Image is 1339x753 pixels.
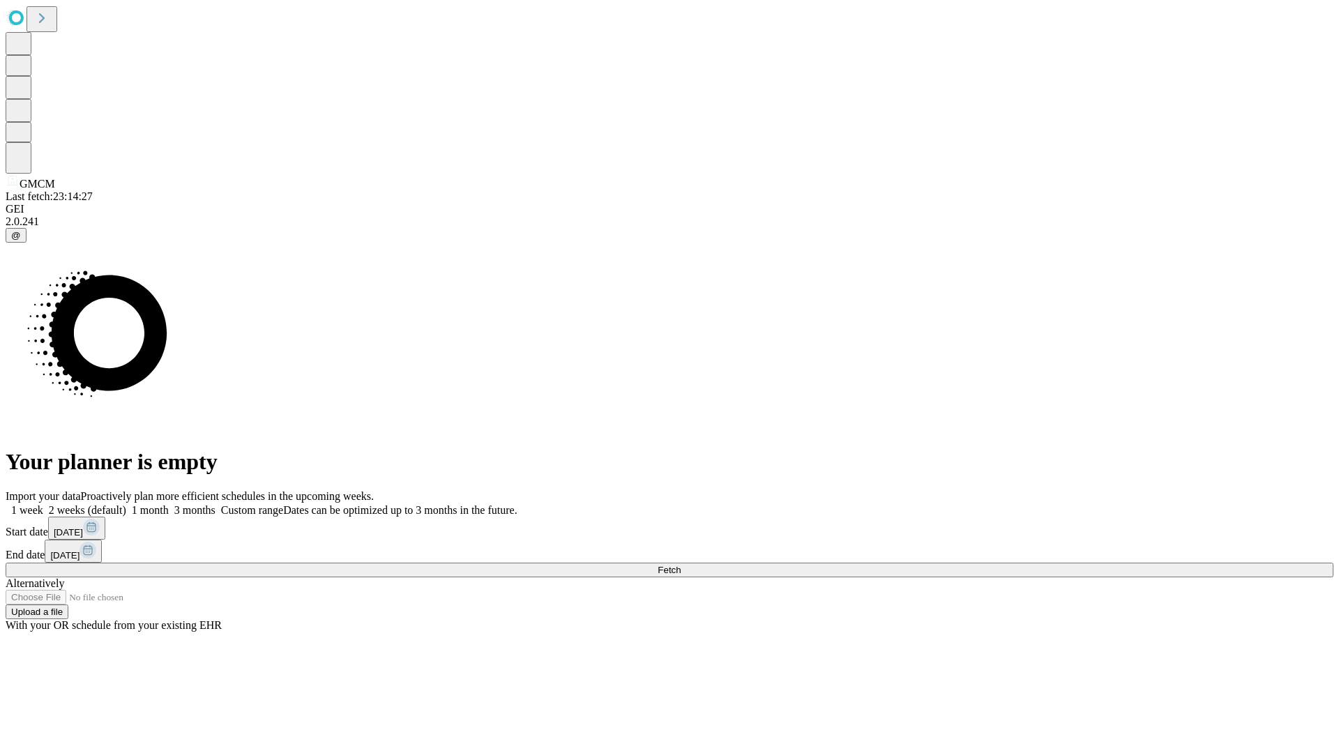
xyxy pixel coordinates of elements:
[11,504,43,516] span: 1 week
[283,504,517,516] span: Dates can be optimized up to 3 months in the future.
[6,215,1333,228] div: 2.0.241
[6,619,222,631] span: With your OR schedule from your existing EHR
[6,563,1333,577] button: Fetch
[11,230,21,241] span: @
[132,504,169,516] span: 1 month
[6,517,1333,540] div: Start date
[81,490,374,502] span: Proactively plan more efficient schedules in the upcoming weeks.
[54,527,83,538] span: [DATE]
[20,178,55,190] span: GMCM
[6,228,27,243] button: @
[6,190,93,202] span: Last fetch: 23:14:27
[658,565,681,575] span: Fetch
[6,490,81,502] span: Import your data
[6,577,64,589] span: Alternatively
[6,449,1333,475] h1: Your planner is empty
[6,604,68,619] button: Upload a file
[45,540,102,563] button: [DATE]
[6,540,1333,563] div: End date
[50,550,80,561] span: [DATE]
[174,504,215,516] span: 3 months
[6,203,1333,215] div: GEI
[221,504,283,516] span: Custom range
[48,517,105,540] button: [DATE]
[49,504,126,516] span: 2 weeks (default)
